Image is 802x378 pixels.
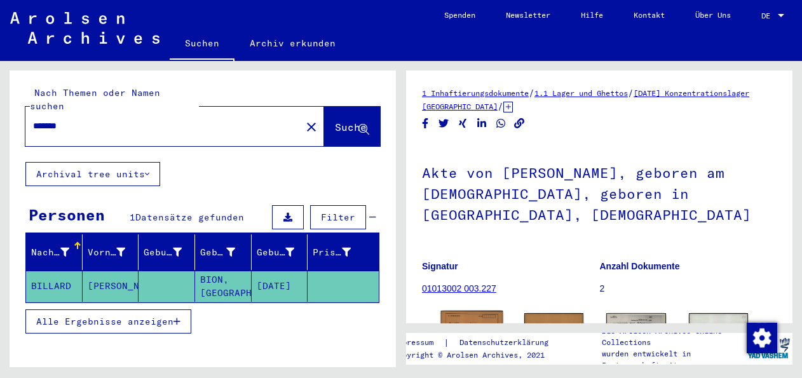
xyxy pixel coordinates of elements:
mat-cell: [DATE] [252,271,308,302]
b: Anzahl Dokumente [600,261,680,271]
button: Share on WhatsApp [494,116,508,132]
h1: Akte von [PERSON_NAME], geboren am [DEMOGRAPHIC_DATA], geboren in [GEOGRAPHIC_DATA], [DEMOGRAPHIC... [422,144,777,241]
img: 002.jpg [524,313,583,356]
a: Archiv erkunden [234,28,351,58]
button: Share on Facebook [419,116,432,132]
span: / [529,87,534,98]
mat-icon: close [304,119,319,135]
img: Zustimmung ändern [747,323,777,353]
div: Vorname [88,242,142,262]
p: 2 [600,282,777,295]
div: Geburtsname [144,242,198,262]
span: 1 [130,212,135,223]
div: Nachname [31,246,69,259]
div: Geburt‏ [200,242,251,262]
p: Die Arolsen Archives Online-Collections [602,325,744,348]
div: Personen [29,203,105,226]
mat-label: Nach Themen oder Namen suchen [30,87,160,112]
span: / [498,100,503,112]
mat-header-cell: Prisoner # [308,234,379,270]
button: Share on LinkedIn [475,116,489,132]
span: Datensätze gefunden [135,212,244,223]
p: wurden entwickelt in Partnerschaft mit [602,348,744,371]
a: 1.1 Lager und Ghettos [534,88,628,98]
button: Clear [299,114,324,139]
div: Geburt‏ [200,246,235,259]
div: Nachname [31,242,85,262]
a: 1 Inhaftierungsdokumente [422,88,529,98]
a: Impressum [393,336,444,349]
button: Archival tree units [25,162,160,186]
mat-cell: BILLARD [26,271,83,302]
a: 01013002 003.227 [422,283,496,294]
mat-header-cell: Vorname [83,234,139,270]
button: Share on Xing [456,116,470,132]
span: Filter [321,212,355,223]
img: Arolsen_neg.svg [10,12,160,44]
mat-header-cell: Geburtsname [139,234,195,270]
a: Datenschutzerklärung [449,336,564,349]
span: Alle Ergebnisse anzeigen [36,316,173,327]
mat-header-cell: Geburtsdatum [252,234,308,270]
div: Geburtsdatum [257,242,311,262]
b: Signatur [422,261,458,271]
div: Prisoner # [313,242,367,262]
mat-cell: BION, [GEOGRAPHIC_DATA] [195,271,252,302]
mat-header-cell: Geburt‏ [195,234,252,270]
button: Copy link [513,116,526,132]
span: DE [761,11,775,20]
button: Alle Ergebnisse anzeigen [25,309,191,334]
img: 001.jpg [441,311,503,355]
div: | [393,336,564,349]
img: yv_logo.png [745,332,792,364]
p: Copyright © Arolsen Archives, 2021 [393,349,564,361]
div: Prisoner # [313,246,351,259]
button: Suche [324,107,380,146]
span: / [628,87,634,98]
button: Share on Twitter [437,116,451,132]
div: Vorname [88,246,126,259]
mat-header-cell: Nachname [26,234,83,270]
div: Geburtsname [144,246,182,259]
a: Suchen [170,28,234,61]
mat-cell: [PERSON_NAME] [83,271,139,302]
div: Geburtsdatum [257,246,295,259]
div: Zustimmung ändern [746,322,777,353]
span: Suche [335,121,367,133]
button: Filter [310,205,366,229]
